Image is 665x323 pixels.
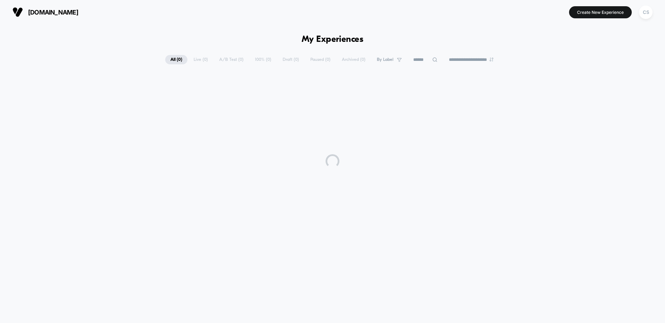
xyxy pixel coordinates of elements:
img: end [489,57,494,62]
button: CS [637,5,655,19]
button: Create New Experience [569,6,632,18]
img: Visually logo [12,7,23,17]
h1: My Experiences [302,35,364,45]
button: [DOMAIN_NAME] [10,7,80,18]
span: All ( 0 ) [165,55,187,64]
span: [DOMAIN_NAME] [28,9,78,16]
div: CS [639,6,653,19]
span: By Label [377,57,393,62]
